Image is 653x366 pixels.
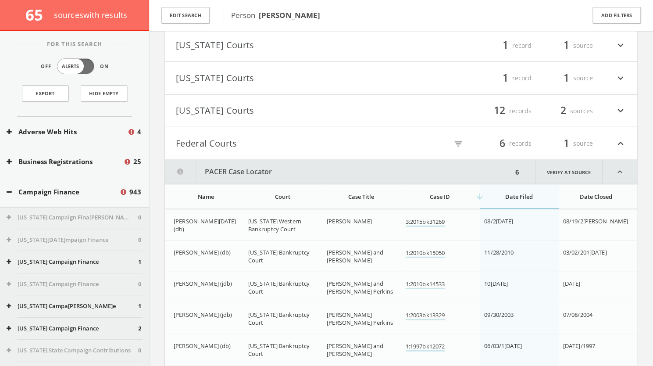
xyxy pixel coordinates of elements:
[563,280,581,287] span: [DATE]
[615,38,626,53] i: expand_more
[129,187,141,197] span: 943
[327,342,383,358] span: [PERSON_NAME] and [PERSON_NAME]
[25,4,50,25] span: 65
[248,193,318,201] div: Court
[327,193,396,201] div: Case Title
[138,280,141,289] span: 0
[174,217,236,233] span: [PERSON_NAME][DATE] (db)
[54,10,128,20] span: source s with results
[7,127,127,137] button: Adverse Web Hits
[475,192,484,201] i: arrow_downward
[484,280,508,287] span: 10[DATE]
[406,280,445,289] a: 1:2010bk14533
[176,38,401,53] button: [US_STATE] Courts
[138,213,141,222] span: 0
[7,236,138,244] button: [US_STATE][DATE]mpaign Finance
[22,85,68,102] a: Export
[174,280,232,287] span: [PERSON_NAME] (jdb)
[81,85,127,102] button: Hide Empty
[615,71,626,86] i: expand_more
[100,63,109,70] span: On
[138,302,141,311] span: 1
[327,217,372,225] span: [PERSON_NAME]
[7,324,138,333] button: [US_STATE] Campaign Finance
[563,193,629,201] div: Date Closed
[615,136,626,151] i: expand_less
[479,38,532,53] div: record
[231,10,320,20] span: Person
[560,136,573,151] span: 1
[248,248,310,264] span: [US_STATE] Bankruptcy Court
[406,218,445,227] a: 3:2015bk31269
[176,71,401,86] button: [US_STATE] Courts
[557,103,570,118] span: 2
[174,342,231,350] span: [PERSON_NAME] (db)
[540,38,593,53] div: source
[484,193,553,201] div: Date Filed
[174,248,231,256] span: [PERSON_NAME] (db)
[248,342,310,358] span: [US_STATE] Bankruptcy Court
[7,302,138,311] button: [US_STATE] Campa[PERSON_NAME]e
[161,7,210,24] button: Edit Search
[499,70,512,86] span: 1
[479,104,532,118] div: records
[259,10,320,20] b: [PERSON_NAME]
[513,160,522,184] div: 6
[563,311,592,319] span: 07/08/2004
[453,139,463,149] i: filter_list
[7,187,119,197] button: Campaign Finance
[138,324,141,333] span: 2
[563,248,607,256] span: 03/02/201[DATE]
[248,311,310,327] span: [US_STATE] Bankruptcy Court
[327,280,393,295] span: [PERSON_NAME] and [PERSON_NAME] Perkins
[138,346,141,355] span: 0
[563,217,628,225] span: 08/19/2[PERSON_NAME]
[484,311,514,319] span: 09/30/2003
[7,258,138,266] button: [US_STATE] Campaign Finance
[479,71,532,86] div: record
[563,342,595,350] span: [DATE]/1997
[327,248,383,264] span: [PERSON_NAME] and [PERSON_NAME]
[484,248,514,256] span: 11/28/2010
[165,160,513,184] button: PACER Case Locator
[7,213,138,222] button: [US_STATE] Campaign Fina[PERSON_NAME]
[484,217,513,225] span: 08/2[DATE]
[540,104,593,118] div: sources
[174,193,239,201] div: Name
[560,70,573,86] span: 1
[7,157,123,167] button: Business Registrations
[615,104,626,118] i: expand_more
[41,63,51,70] span: Off
[40,40,109,49] span: For This Search
[138,258,141,266] span: 1
[496,136,509,151] span: 6
[484,342,522,350] span: 06/03/1[DATE]
[7,280,138,289] button: [US_STATE] Campaign Finance
[406,193,475,201] div: Case ID
[248,217,301,233] span: [US_STATE] Western Bankruptcy Court
[174,311,232,319] span: [PERSON_NAME] (jdb)
[603,160,637,184] i: expand_less
[490,103,509,118] span: 12
[406,249,445,258] a: 1:2010bk15050
[540,71,593,86] div: source
[560,38,573,53] span: 1
[406,311,445,320] a: 1:2003bk13329
[540,136,593,151] div: source
[479,136,532,151] div: records
[499,38,512,53] span: 1
[176,136,401,151] button: Federal Courts
[327,311,393,327] span: [PERSON_NAME] [PERSON_NAME] Perkins
[138,236,141,244] span: 0
[137,127,141,137] span: 4
[535,160,603,184] a: Verify at source
[248,280,310,295] span: [US_STATE] Bankruptcy Court
[7,346,138,355] button: [US_STATE] State Campaign Contributions
[592,7,641,24] button: Add Filters
[133,157,141,167] span: 25
[406,342,445,352] a: 1:1997bk12072
[176,104,401,118] button: [US_STATE] Courts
